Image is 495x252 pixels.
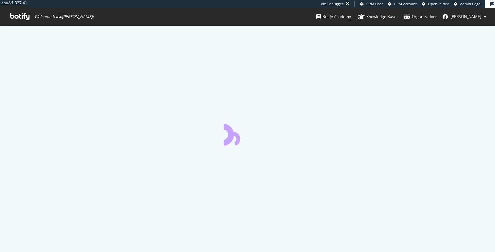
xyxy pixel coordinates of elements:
div: animation [224,122,271,145]
span: CRM Account [394,1,417,6]
div: Knowledge Base [358,13,396,20]
span: Open in dev [428,1,449,6]
a: CRM User [360,1,383,7]
a: Organizations [404,8,437,26]
a: Admin Page [454,1,480,7]
span: Thomas Grange [450,14,481,19]
div: Organizations [404,13,437,20]
a: Knowledge Base [358,8,396,26]
button: [PERSON_NAME] [437,11,492,22]
span: Welcome back, [PERSON_NAME] ! [34,14,94,19]
div: Viz Debugger: [321,1,344,7]
span: Admin Page [460,1,480,6]
a: CRM Account [388,1,417,7]
div: Botify Academy [316,13,351,20]
a: Open in dev [422,1,449,7]
span: CRM User [366,1,383,6]
a: Botify Academy [316,8,351,26]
